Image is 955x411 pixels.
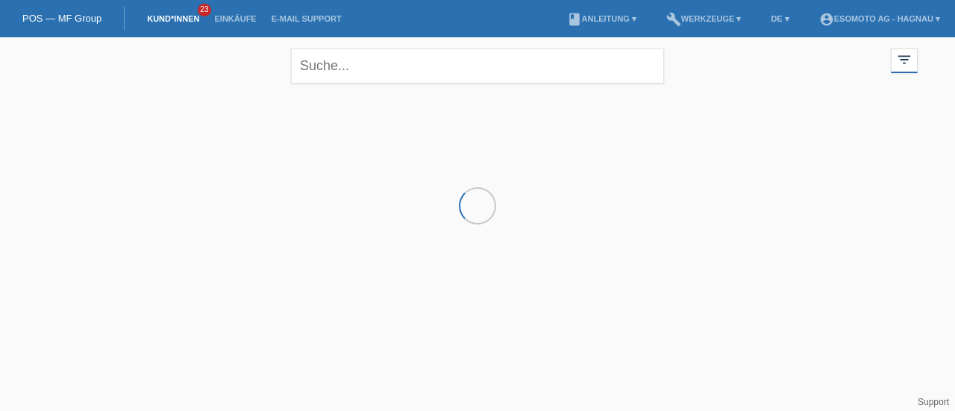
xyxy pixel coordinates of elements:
input: Suche... [291,48,664,84]
i: filter_list [896,51,912,68]
a: bookAnleitung ▾ [560,14,644,23]
i: book [567,12,582,27]
a: DE ▾ [763,14,796,23]
a: POS — MF Group [22,13,101,24]
i: build [666,12,681,27]
a: Support [918,397,949,407]
span: 23 [198,4,211,16]
a: Einkäufe [207,14,263,23]
a: Kund*innen [140,14,207,23]
a: E-Mail Support [264,14,349,23]
a: account_circleEsomoto AG - Hagnau ▾ [812,14,948,23]
i: account_circle [819,12,834,27]
a: buildWerkzeuge ▾ [659,14,749,23]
